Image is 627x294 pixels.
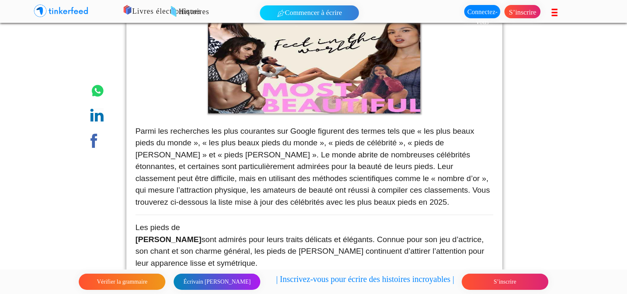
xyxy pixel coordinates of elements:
font: Histoires [179,7,209,16]
p: | Inscrivez-vous pour écrire des histoires incroyables | [276,273,454,291]
p: Les pieds de sont admirés pour leurs traits délicats et élégants. Connue pour son jeu d’actrice, ... [136,222,494,269]
p: Parmi les recherches les plus courantes sur Google figurent des termes tels que « les plus beaux ... [136,125,494,208]
button: Écrivain [PERSON_NAME] [174,274,260,290]
font: Commencer à écrire [285,9,342,17]
button: Vérifier la grammaire [79,274,165,290]
a: S’inscrire [504,5,540,18]
img: whatsapp.png [90,83,105,98]
button: S’inscrire [462,274,548,290]
button: Commencer à écrire [260,5,359,20]
strong: [PERSON_NAME] [136,235,201,244]
a: Connectez-vous [464,5,500,18]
